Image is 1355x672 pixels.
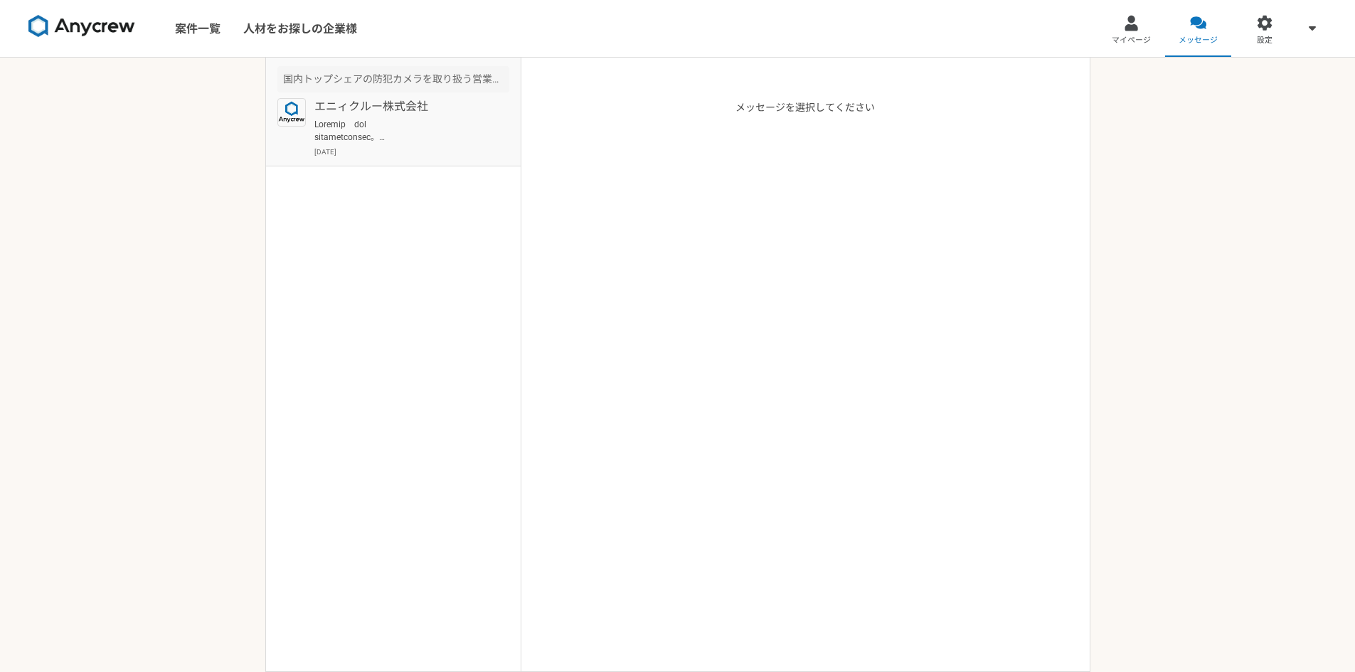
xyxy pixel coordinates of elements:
[277,66,509,92] div: 国内トップシェアの防犯カメラを取り扱う営業代理店 BtoBマーケティング
[1257,35,1272,46] span: 設定
[28,15,135,38] img: 8DqYSo04kwAAAAASUVORK5CYII=
[314,146,509,157] p: [DATE]
[277,98,306,127] img: logo_text_blue_01.png
[1112,35,1151,46] span: マイページ
[1179,35,1218,46] span: メッセージ
[735,100,875,671] p: メッセージを選択してください
[314,118,490,144] p: Loremip dol sitametconsec。 ・adIpiscingelitsedd（eiusmo、tempori）utlabor etdolo。 magnaaliquaenimadmi...
[314,98,490,115] p: エニィクルー株式会社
